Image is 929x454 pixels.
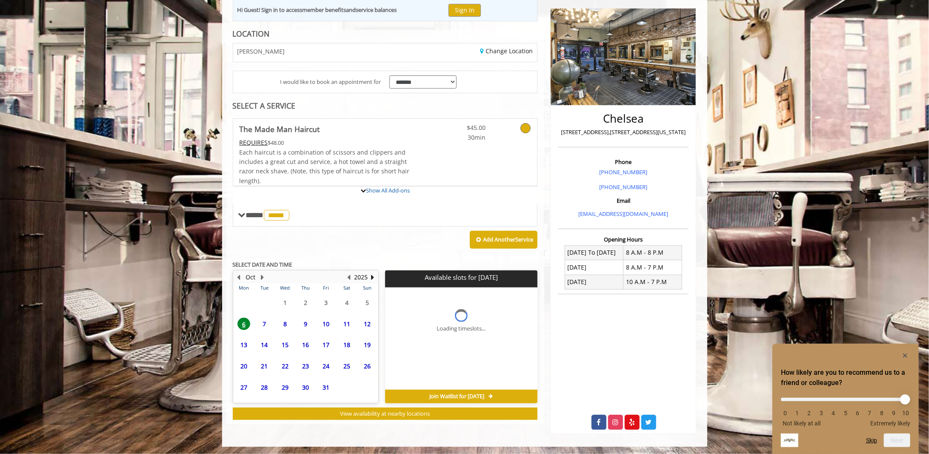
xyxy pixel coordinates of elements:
[623,275,682,289] td: 10 A.M - 7 P.M
[558,236,689,242] h3: Opening Hours
[565,260,623,275] td: [DATE]
[234,356,254,377] td: Select day20
[429,393,484,400] span: Join Waitlist for [DATE]
[233,29,270,39] b: LOCATION
[354,273,368,282] button: 2025
[279,360,292,372] span: 22
[436,123,486,132] span: $45.00
[254,313,274,335] td: Select day7
[337,356,357,377] td: Select day25
[437,324,486,333] div: Loading timeslots...
[320,339,333,351] span: 17
[366,187,410,194] a: Show All Add-ons
[274,376,295,398] td: Select day29
[240,138,268,147] span: This service needs some Advance to be paid before we block your appointment
[274,356,295,377] td: Select day22
[781,368,910,388] h2: How likely are you to recommend us to a friend or colleague? Select an option from 0 to 10, with ...
[783,420,820,427] span: Not likely at all
[337,313,357,335] td: Select day11
[258,381,271,394] span: 28
[240,148,410,185] span: Each haircut is a combination of scissors and clippers and includes a great cut and service, a ho...
[470,231,537,249] button: Add AnotherService
[316,334,336,356] td: Select day17
[295,284,316,292] th: Thu
[254,376,274,398] td: Select day28
[900,351,910,361] button: Hide survey
[233,408,538,420] button: View availability at nearby locations
[870,420,910,427] span: Extremely likely
[233,186,538,187] div: The Made Man Haircut Add-onS
[316,356,336,377] td: Select day24
[805,410,814,417] li: 2
[389,274,534,281] p: Available slots for [DATE]
[274,334,295,356] td: Select day15
[449,4,481,16] button: Sign In
[237,318,250,330] span: 6
[254,356,274,377] td: Select day21
[295,376,316,398] td: Select day30
[233,261,292,268] b: SELECT DATE AND TIME
[274,284,295,292] th: Wed
[234,313,254,335] td: Select day6
[578,210,668,218] a: [EMAIL_ADDRESS][DOMAIN_NAME]
[340,360,353,372] span: 25
[560,128,686,137] p: [STREET_ADDRESS],[STREET_ADDRESS][US_STATE]
[235,273,242,282] button: Previous Month
[560,112,686,125] h2: Chelsea
[357,313,378,335] td: Select day12
[829,410,838,417] li: 4
[793,410,801,417] li: 1
[337,284,357,292] th: Sat
[436,133,486,142] span: 30min
[878,410,886,417] li: 8
[866,437,877,444] button: Skip
[340,318,353,330] span: 11
[623,260,682,275] td: 8 A.M - 7 P.M
[320,318,333,330] span: 10
[781,351,910,447] div: How likely are you to recommend us to a friend or colleague? Select an option from 0 to 10, with ...
[337,334,357,356] td: Select day18
[254,334,274,356] td: Select day14
[274,313,295,335] td: Select day8
[254,284,274,292] th: Tue
[299,360,312,372] span: 23
[237,381,250,394] span: 27
[361,318,374,330] span: 12
[781,410,789,417] li: 0
[817,410,826,417] li: 3
[320,360,333,372] span: 24
[483,236,533,243] b: Add Another Service
[258,360,271,372] span: 21
[279,381,292,394] span: 29
[295,356,316,377] td: Select day23
[316,376,336,398] td: Select day31
[346,273,352,282] button: Previous Year
[234,284,254,292] th: Mon
[902,410,910,417] li: 10
[295,334,316,356] td: Select day16
[320,381,333,394] span: 31
[853,410,862,417] li: 6
[565,245,623,260] td: [DATE] To [DATE]
[259,273,266,282] button: Next Month
[279,318,292,330] span: 8
[357,356,378,377] td: Select day26
[369,273,376,282] button: Next Year
[237,6,397,14] div: Hi Guest! Sign in to access and
[240,138,411,147] div: $48.00
[480,47,533,55] a: Change Location
[841,410,850,417] li: 5
[356,6,397,14] b: service balances
[560,198,686,204] h3: Email
[258,339,271,351] span: 14
[237,48,285,55] span: [PERSON_NAME]
[240,123,320,135] b: The Made Man Haircut
[280,78,381,86] span: I would like to book an appointment for
[884,434,910,447] button: Next question
[361,339,374,351] span: 19
[623,245,682,260] td: 8 A.M - 8 P.M
[299,318,312,330] span: 9
[299,339,312,351] span: 16
[299,381,312,394] span: 30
